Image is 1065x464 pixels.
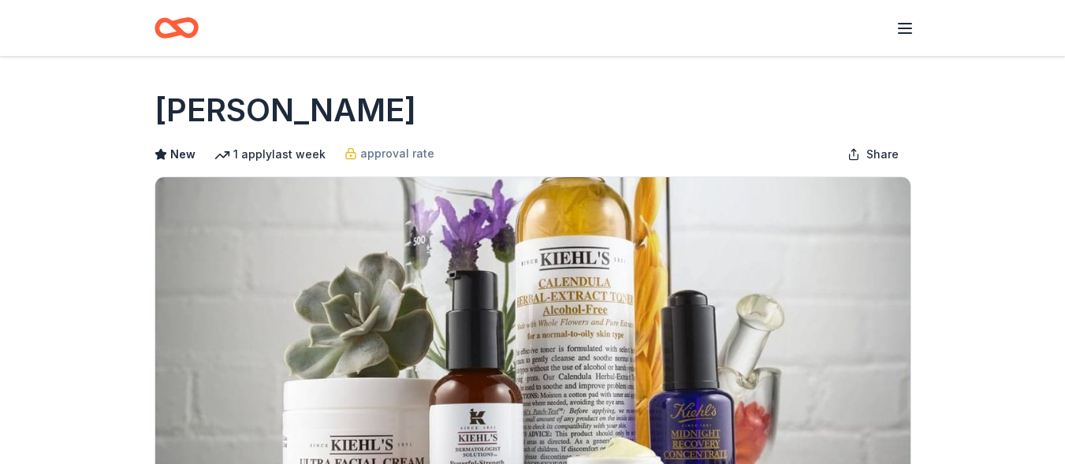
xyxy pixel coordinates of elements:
button: Share [835,139,911,170]
div: 1 apply last week [214,145,326,164]
a: Home [155,9,199,46]
a: approval rate [344,144,434,163]
span: Share [866,145,899,164]
h1: [PERSON_NAME] [155,88,416,132]
span: approval rate [360,144,434,163]
span: New [170,145,195,164]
